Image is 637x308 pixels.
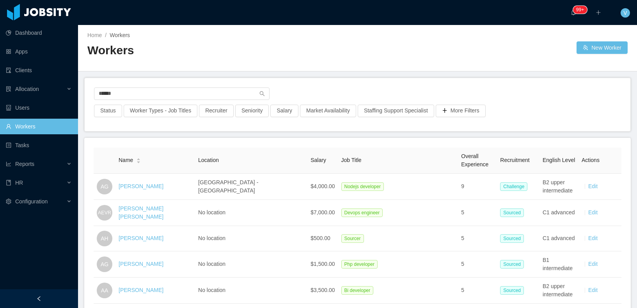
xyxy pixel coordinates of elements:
[341,234,364,243] span: Sourcer
[358,105,434,117] button: Staffing Support Specialist
[101,231,108,246] span: AH
[137,157,141,160] i: icon: caret-up
[119,287,163,293] a: [PERSON_NAME]
[588,235,598,241] a: Edit
[15,86,39,92] span: Allocation
[198,157,219,163] span: Location
[136,157,141,162] div: Sort
[98,206,111,220] span: AEVR
[300,105,356,117] button: Market Availability
[458,174,497,200] td: 9
[341,260,378,269] span: Php developer
[15,161,34,167] span: Reports
[577,41,628,54] button: icon: usergroup-addNew Worker
[6,100,72,116] a: icon: robotUsers
[596,10,601,15] i: icon: plus
[195,174,307,200] td: [GEOGRAPHIC_DATA] - [GEOGRAPHIC_DATA]
[588,261,598,267] a: Edit
[311,235,330,241] span: $500.00
[119,205,163,220] a: [PERSON_NAME] [PERSON_NAME]
[199,105,234,117] button: Recruiter
[458,278,497,304] td: 5
[15,198,48,205] span: Configuration
[119,183,163,189] a: [PERSON_NAME]
[195,251,307,278] td: No location
[500,182,527,191] span: Challenge
[539,226,578,251] td: C1 advanced
[6,199,11,204] i: icon: setting
[573,6,587,14] sup: 283
[458,200,497,226] td: 5
[311,287,335,293] span: $3,500.00
[101,256,108,272] span: AG
[539,200,578,226] td: C1 advanced
[341,208,383,217] span: Devops engineer
[500,157,529,163] span: Recruitment
[87,43,358,59] h2: Workers
[259,91,265,96] i: icon: search
[311,183,335,189] span: $4,000.00
[15,180,23,186] span: HR
[119,261,163,267] a: [PERSON_NAME]
[110,32,130,38] span: Workers
[623,8,627,18] span: V
[119,235,163,241] a: [PERSON_NAME]
[539,251,578,278] td: B1 intermediate
[582,157,600,163] span: Actions
[500,286,524,295] span: Sourced
[119,156,133,164] span: Name
[461,153,488,167] span: Overall Experience
[571,10,576,15] i: icon: bell
[500,261,527,267] a: Sourced
[500,287,527,293] a: Sourced
[543,157,575,163] span: English Level
[458,226,497,251] td: 5
[6,119,72,134] a: icon: userWorkers
[270,105,298,117] button: Salary
[500,235,527,241] a: Sourced
[311,261,335,267] span: $1,500.00
[311,209,335,215] span: $7,000.00
[458,251,497,278] td: 5
[341,286,374,295] span: Bi developer
[6,86,11,92] i: icon: solution
[500,260,524,269] span: Sourced
[6,180,11,185] i: icon: book
[588,287,598,293] a: Edit
[539,278,578,304] td: B2 upper intermediate
[588,183,598,189] a: Edit
[6,25,72,41] a: icon: pie-chartDashboard
[6,62,72,78] a: icon: auditClients
[124,105,197,117] button: Worker Types - Job Titles
[195,278,307,304] td: No location
[341,182,384,191] span: Nodejs developer
[105,32,106,38] span: /
[195,226,307,251] td: No location
[87,32,102,38] a: Home
[101,283,108,298] span: AA
[341,157,362,163] span: Job Title
[436,105,486,117] button: icon: plusMore Filters
[6,44,72,59] a: icon: appstoreApps
[195,200,307,226] td: No location
[6,137,72,153] a: icon: profileTasks
[6,161,11,167] i: icon: line-chart
[500,208,524,217] span: Sourced
[137,160,141,162] i: icon: caret-down
[94,105,122,117] button: Status
[539,174,578,200] td: B2 upper intermediate
[588,209,598,215] a: Edit
[311,157,326,163] span: Salary
[235,105,269,117] button: Seniority
[101,179,108,194] span: AG
[500,183,531,189] a: Challenge
[500,234,524,243] span: Sourced
[500,209,527,215] a: Sourced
